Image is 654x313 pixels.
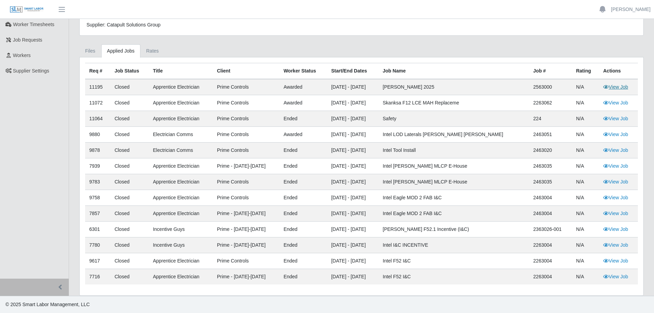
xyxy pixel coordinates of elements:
[213,111,279,127] td: Prime Controls
[379,111,529,127] td: Safety
[599,63,638,79] th: Actions
[111,237,149,253] td: Closed
[379,158,529,174] td: Intel [PERSON_NAME] MLCP E-House
[13,37,43,43] span: Job Requests
[111,222,149,237] td: Closed
[529,253,572,269] td: 2263004
[572,111,599,127] td: N/A
[213,158,279,174] td: Prime - [DATE]-[DATE]
[111,253,149,269] td: Closed
[603,211,628,216] a: View Job
[279,111,327,127] td: ended
[327,158,379,174] td: [DATE] - [DATE]
[379,127,529,143] td: Intel LOD Laterals [PERSON_NAME] [PERSON_NAME]
[149,269,213,285] td: Apprentice Electrician
[572,253,599,269] td: N/A
[611,6,651,13] a: [PERSON_NAME]
[379,253,529,269] td: Intel F52 I&C
[529,127,572,143] td: 2463051
[572,158,599,174] td: N/A
[529,269,572,285] td: 2263004
[327,95,379,111] td: [DATE] - [DATE]
[13,53,31,58] span: Workers
[327,269,379,285] td: [DATE] - [DATE]
[279,143,327,158] td: ended
[327,63,379,79] th: Start/End Dates
[149,237,213,253] td: Incentive Guys
[529,190,572,206] td: 2463004
[327,79,379,95] td: [DATE] - [DATE]
[5,302,90,307] span: © 2025 Smart Labor Management, LLC
[327,174,379,190] td: [DATE] - [DATE]
[13,68,49,74] span: Supplier Settings
[603,258,628,264] a: View Job
[13,22,54,27] span: Worker Timesheets
[572,95,599,111] td: N/A
[213,63,279,79] th: Client
[149,190,213,206] td: Apprentice Electrician
[529,95,572,111] td: 2263062
[213,190,279,206] td: Prime Controls
[327,143,379,158] td: [DATE] - [DATE]
[149,222,213,237] td: Incentive Guys
[85,206,111,222] td: 7857
[603,84,628,90] a: View Job
[603,274,628,279] a: View Job
[529,222,572,237] td: 2363026-001
[327,237,379,253] td: [DATE] - [DATE]
[279,222,327,237] td: ended
[327,127,379,143] td: [DATE] - [DATE]
[149,174,213,190] td: Apprentice Electrician
[572,143,599,158] td: N/A
[379,63,529,79] th: Job Name
[213,143,279,158] td: Prime Controls
[379,95,529,111] td: Skanksa F12 LCE MAH Replaceme
[85,222,111,237] td: 6301
[213,222,279,237] td: Prime - [DATE]-[DATE]
[149,63,213,79] th: Title
[529,158,572,174] td: 2463035
[279,269,327,285] td: ended
[213,237,279,253] td: Prime - [DATE]-[DATE]
[279,79,327,95] td: awarded
[327,111,379,127] td: [DATE] - [DATE]
[379,222,529,237] td: [PERSON_NAME] F52.1 Incentive (I&C)
[603,242,628,248] a: View Job
[85,127,111,143] td: 9880
[379,174,529,190] td: Intel [PERSON_NAME] MLCP E-House
[85,143,111,158] td: 9878
[213,127,279,143] td: Prime Controls
[529,174,572,190] td: 2463035
[111,111,149,127] td: Closed
[111,143,149,158] td: Closed
[529,63,572,79] th: Job #
[85,237,111,253] td: 7780
[529,206,572,222] td: 2463004
[85,269,111,285] td: 7716
[87,22,161,27] span: Supplier: Catapult Solutions Group
[572,222,599,237] td: N/A
[149,111,213,127] td: Apprentice Electrician
[85,253,111,269] td: 9617
[603,132,628,137] a: View Job
[85,190,111,206] td: 9758
[101,44,140,58] a: Applied Jobs
[85,174,111,190] td: 9783
[603,116,628,121] a: View Job
[603,100,628,105] a: View Job
[213,174,279,190] td: Prime Controls
[327,222,379,237] td: [DATE] - [DATE]
[572,63,599,79] th: Rating
[379,190,529,206] td: Intel Eagle MOD 2 FAB I&C
[85,95,111,111] td: 11072
[149,158,213,174] td: Apprentice Electrician
[213,269,279,285] td: Prime - [DATE]-[DATE]
[213,95,279,111] td: Prime Controls
[111,95,149,111] td: Closed
[379,269,529,285] td: Intel F52 I&C
[279,190,327,206] td: ended
[572,190,599,206] td: N/A
[149,206,213,222] td: Apprentice Electrician
[603,179,628,185] a: View Job
[111,206,149,222] td: Closed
